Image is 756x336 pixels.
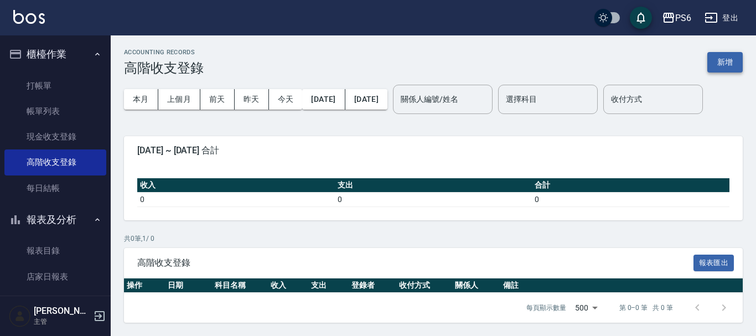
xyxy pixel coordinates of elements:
[268,278,308,293] th: 收入
[124,60,204,76] h3: 高階收支登錄
[4,149,106,175] a: 高階收支登錄
[396,278,452,293] th: 收付方式
[34,306,90,317] h5: [PERSON_NAME]
[269,89,303,110] button: 今天
[124,278,165,293] th: 操作
[571,293,602,323] div: 500
[675,11,691,25] div: PS6
[693,255,734,272] button: 報表匯出
[4,290,106,315] a: 互助日報表
[212,278,268,293] th: 科目名稱
[308,278,349,293] th: 支出
[165,278,212,293] th: 日期
[137,257,693,268] span: 高階收支登錄
[4,73,106,99] a: 打帳單
[158,89,200,110] button: 上個月
[630,7,652,29] button: save
[124,89,158,110] button: 本月
[693,257,734,267] a: 報表匯出
[4,205,106,234] button: 報表及分析
[235,89,269,110] button: 昨天
[4,264,106,290] a: 店家日報表
[13,10,45,24] img: Logo
[526,303,566,313] p: 每頁顯示數量
[4,238,106,263] a: 報表目錄
[200,89,235,110] button: 前天
[4,99,106,124] a: 帳單列表
[34,317,90,327] p: 主管
[4,40,106,69] button: 櫃檯作業
[137,192,335,206] td: 0
[335,192,532,206] td: 0
[9,305,31,327] img: Person
[4,175,106,201] a: 每日結帳
[137,178,335,193] th: 收入
[345,89,387,110] button: [DATE]
[700,8,743,28] button: 登出
[124,234,743,244] p: 共 0 筆, 1 / 0
[335,178,532,193] th: 支出
[124,49,204,56] h2: ACCOUNTING RECORDS
[302,89,345,110] button: [DATE]
[707,52,743,73] button: 新增
[137,145,729,156] span: [DATE] ~ [DATE] 合計
[657,7,696,29] button: PS6
[532,192,729,206] td: 0
[452,278,500,293] th: 關係人
[707,56,743,67] a: 新增
[619,303,673,313] p: 第 0–0 筆 共 0 筆
[4,124,106,149] a: 現金收支登錄
[349,278,397,293] th: 登錄者
[532,178,729,193] th: 合計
